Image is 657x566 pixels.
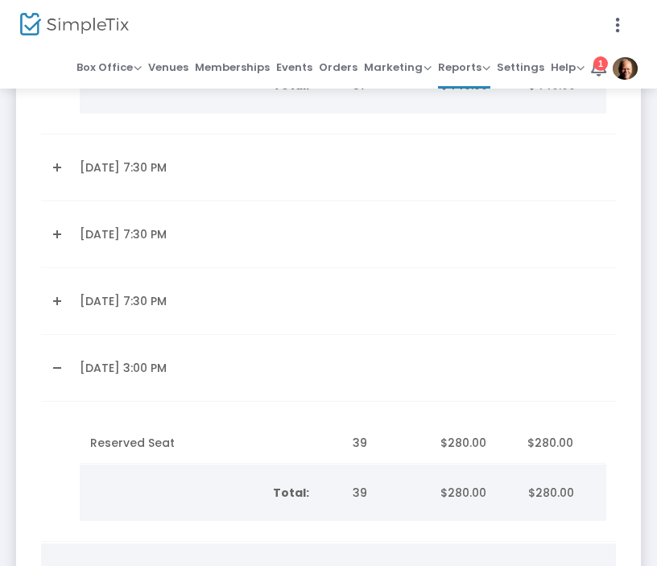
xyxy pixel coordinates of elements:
span: 39 [353,485,367,501]
a: Marketing [364,48,432,89]
span: Events [276,56,312,79]
td: [DATE] 7:30 PM [70,268,343,335]
a: Reports [438,48,490,89]
span: Memberships [195,56,270,79]
a: Venues [148,48,188,89]
a: Help [551,48,585,89]
span: Venues [148,56,188,79]
span: Reserved Seat [90,435,175,451]
a: Box Office [76,48,142,89]
span: $280.00 [527,435,573,451]
a: Expand Details [51,288,60,314]
a: Expand Details [51,155,60,180]
a: Settings [497,48,544,89]
a: Orders [319,48,357,89]
a: Events [276,48,312,89]
span: Orders [319,56,357,79]
td: [DATE] 7:30 PM [70,201,343,268]
div: 1 [593,56,608,71]
div: Data table [81,423,605,464]
span: $280.00 [440,485,486,501]
span: Reports [438,60,490,75]
a: Collapse Details [51,355,60,381]
a: Expand Details [51,221,60,247]
span: $280.00 [440,435,486,451]
span: 39 [353,435,367,451]
span: Help [551,60,585,75]
b: Total: [273,485,309,501]
td: [DATE] 7:30 PM [70,134,343,201]
span: Settings [497,56,544,79]
span: $280.00 [528,485,574,501]
span: Box Office [76,60,142,75]
td: [DATE] 3:00 PM [70,335,343,402]
a: Memberships [195,48,270,89]
span: Marketing [364,60,432,75]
